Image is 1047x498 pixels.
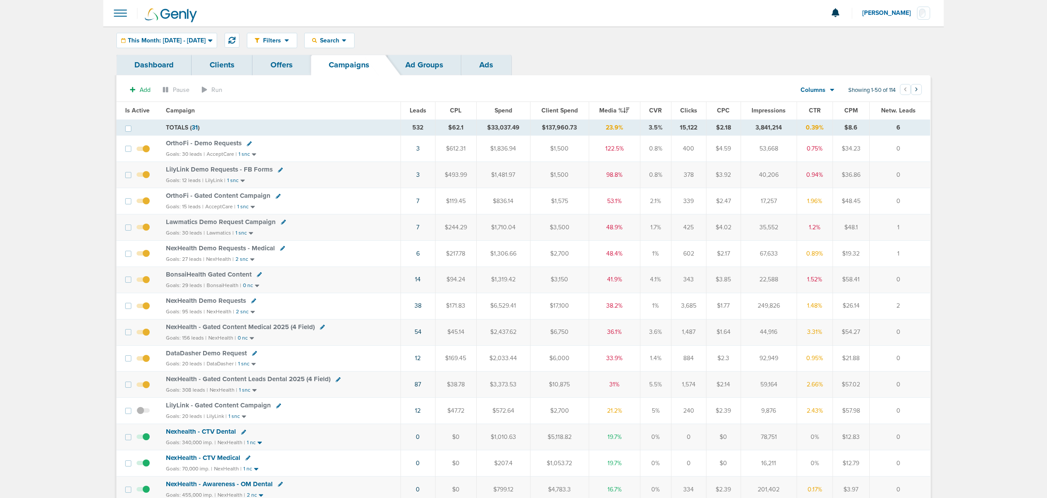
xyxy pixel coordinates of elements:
[706,240,741,267] td: $2.17
[192,124,198,131] span: 31
[166,177,204,184] small: Goals: 12 leads |
[416,224,419,231] a: 7
[207,230,234,236] small: Lawmatics |
[416,197,419,205] a: 7
[207,361,236,367] small: DataDasher |
[166,387,208,393] small: Goals: 308 leads |
[166,401,271,409] span: LilyLink - Gated Content Campaign
[671,267,706,293] td: 343
[435,162,476,188] td: $493.99
[166,349,247,357] span: DataDasher Demo Request
[869,136,930,162] td: 0
[589,398,640,424] td: 21.2%
[589,267,640,293] td: 41.9%
[166,256,204,263] small: Goals: 27 leads |
[476,188,530,214] td: $836.14
[706,372,741,398] td: $2.14
[206,256,234,262] small: NexHealth |
[869,293,930,319] td: 2
[640,424,671,450] td: 0%
[741,214,797,241] td: 35,552
[207,413,227,419] small: LilyLink |
[640,345,671,372] td: 1.4%
[530,293,589,319] td: $17,100
[671,424,706,450] td: 0
[435,424,476,450] td: $0
[253,55,311,75] a: Offers
[589,119,640,136] td: 23.9%
[166,335,207,341] small: Goals: 156 leads |
[530,136,589,162] td: $1,500
[166,428,236,435] span: Nexhealth - CTV Dental
[671,136,706,162] td: 400
[599,107,629,114] span: Media %
[706,136,741,162] td: $4.59
[541,107,578,114] span: Client Spend
[869,188,930,214] td: 0
[116,55,192,75] a: Dashboard
[476,319,530,345] td: $2,437.62
[166,218,276,226] span: Lawmatics Demo Request Campaign
[671,450,706,477] td: 0
[833,424,869,450] td: $12.83
[166,480,273,488] span: NexHealth - Awareness - OM Dental
[589,162,640,188] td: 98.8%
[869,372,930,398] td: 0
[640,136,671,162] td: 0.8%
[476,345,530,372] td: $2,033.44
[706,450,741,477] td: $0
[741,267,797,293] td: 22,588
[640,319,671,345] td: 3.6%
[435,188,476,214] td: $119.45
[671,345,706,372] td: 884
[238,335,248,341] small: 0 nc
[869,214,930,241] td: 1
[671,372,706,398] td: 1,574
[869,319,930,345] td: 0
[741,345,797,372] td: 92,949
[435,214,476,241] td: $244.29
[797,188,833,214] td: 1.96%
[869,162,930,188] td: 0
[706,319,741,345] td: $1.64
[589,214,640,241] td: 48.9%
[416,250,420,257] a: 6
[236,309,249,315] small: 2 snc
[706,188,741,214] td: $2.47
[869,450,930,477] td: 0
[589,450,640,477] td: 19.7%
[435,345,476,372] td: $169.45
[797,398,833,424] td: 2.43%
[166,375,330,383] span: NexHealth - Gated Content Leads Dental 2025 (4 Field)
[239,387,250,393] small: 1 snc
[741,240,797,267] td: 67,633
[589,345,640,372] td: 33.9%
[205,203,235,210] small: AcceptCare |
[476,136,530,162] td: $1,836.94
[671,240,706,267] td: 602
[869,119,930,136] td: 6
[218,439,245,445] small: NexHealth |
[166,270,252,278] span: BonsaiHealth Gated Content
[415,276,421,283] a: 14
[210,387,237,393] small: NexHealth |
[900,85,922,96] ul: Pagination
[207,309,234,315] small: NexHealth |
[415,407,421,414] a: 12
[833,319,869,345] td: $54.27
[671,162,706,188] td: 378
[862,10,917,16] span: [PERSON_NAME]
[235,230,247,236] small: 1 snc
[706,398,741,424] td: $2.39
[218,492,245,498] small: NexHealth |
[450,107,461,114] span: CPL
[237,203,249,210] small: 1 snc
[530,424,589,450] td: $5,118.82
[640,119,671,136] td: 3.5%
[166,413,205,420] small: Goals: 20 leads |
[797,240,833,267] td: 0.89%
[166,165,273,173] span: LilyLink Demo Requests - FB Forms
[589,319,640,345] td: 36.1%
[671,214,706,241] td: 425
[833,398,869,424] td: $57.98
